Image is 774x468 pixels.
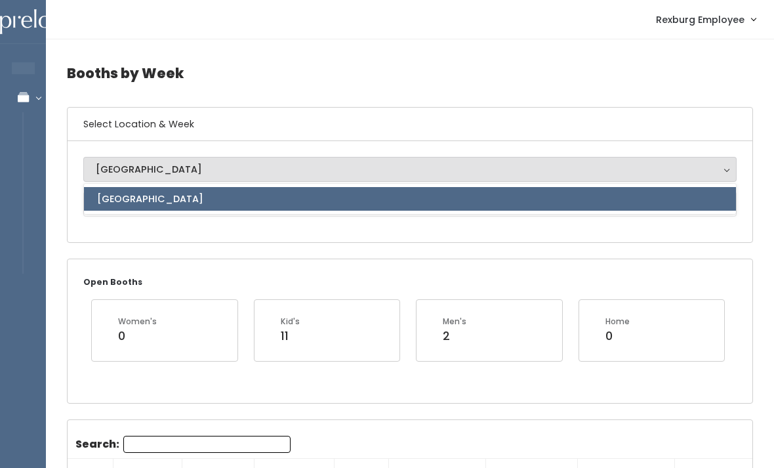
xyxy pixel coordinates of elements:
div: Home [605,316,630,328]
a: Rexburg Employee [643,5,769,33]
h6: Select Location & Week [68,108,752,141]
label: Search: [75,436,291,453]
div: 0 [118,328,157,345]
div: 2 [443,328,466,345]
div: 11 [281,328,300,345]
button: [GEOGRAPHIC_DATA] [83,157,737,182]
input: Search: [123,436,291,453]
div: Kid's [281,316,300,328]
h4: Booths by Week [67,55,753,91]
div: Men's [443,316,466,328]
div: 0 [605,328,630,345]
span: [GEOGRAPHIC_DATA] [97,192,203,206]
div: Women's [118,316,157,328]
span: Rexburg Employee [656,12,744,27]
small: Open Booths [83,276,142,287]
div: [GEOGRAPHIC_DATA] [96,162,724,177]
